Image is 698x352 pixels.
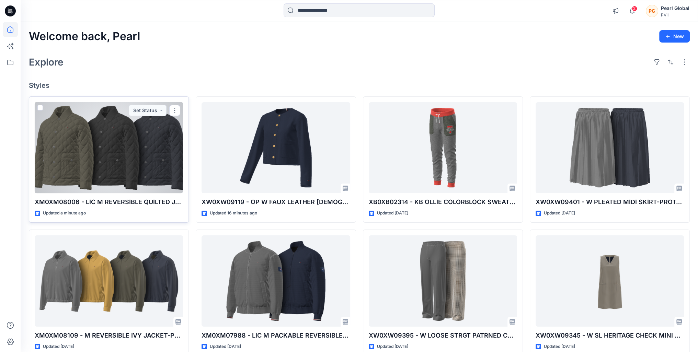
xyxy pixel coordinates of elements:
a: XW0XW09401 - W PLEATED MIDI SKIRT-PROTO V01 [536,102,684,193]
p: XW0XW09345 - W SL HERITAGE CHECK MINI DRESS-PROTO-V01 [536,331,684,340]
div: Pearl Global [661,4,689,12]
span: 2 [632,6,637,11]
p: XB0XB02314 - KB OLLIE COLORBLOCK SWEATPANT - PROTO - V01 [369,197,517,207]
h2: Welcome back, Pearl [29,30,140,43]
p: Updated 16 minutes ago [210,210,257,217]
p: Updated [DATE] [544,210,575,217]
h2: Explore [29,57,64,68]
p: XW0XW09401 - W PLEATED MIDI SKIRT-PROTO V01 [536,197,684,207]
p: Updated [DATE] [210,343,241,350]
a: XM0XM07988 - LIC M PACKABLE REVERSIBLE BOMBER-PROTO V01 [202,235,350,327]
div: PVH [661,12,689,17]
a: XW0XW09395 - W LOOSE STRGT PATRNED CASUALPANT-PROTO V01 [369,235,517,327]
p: Updated [DATE] [544,343,575,350]
a: XW0XW09345 - W SL HERITAGE CHECK MINI DRESS-PROTO-V01 [536,235,684,327]
a: XM0XM08006 - LIC M REVERSIBLE QUILTED JACKET - PROTO - V01 [35,102,183,193]
p: Updated [DATE] [43,343,74,350]
p: XW0XW09119 - OP W FAUX LEATHER [DEMOGRAPHIC_DATA] JACKET-PROTO V01 [202,197,350,207]
a: XM0XM08109 - M REVERSIBLE IVY JACKET-PROTO V01 [35,235,183,327]
p: XW0XW09395 - W LOOSE STRGT PATRNED CASUALPANT-PROTO V01 [369,331,517,340]
h4: Styles [29,81,690,90]
button: New [659,30,690,43]
p: Updated [DATE] [377,210,408,217]
p: Updated a minute ago [43,210,86,217]
p: XM0XM07988 - LIC M PACKABLE REVERSIBLE BOMBER-PROTO V01 [202,331,350,340]
a: XW0XW09119 - OP W FAUX LEATHER LADY JACKET-PROTO V01 [202,102,350,193]
p: XM0XM08006 - LIC M REVERSIBLE QUILTED JACKET - PROTO - V01 [35,197,183,207]
div: PG [646,5,658,17]
p: Updated [DATE] [377,343,408,350]
a: XB0XB02314 - KB OLLIE COLORBLOCK SWEATPANT - PROTO - V01 [369,102,517,193]
p: XM0XM08109 - M REVERSIBLE IVY JACKET-PROTO V01 [35,331,183,340]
